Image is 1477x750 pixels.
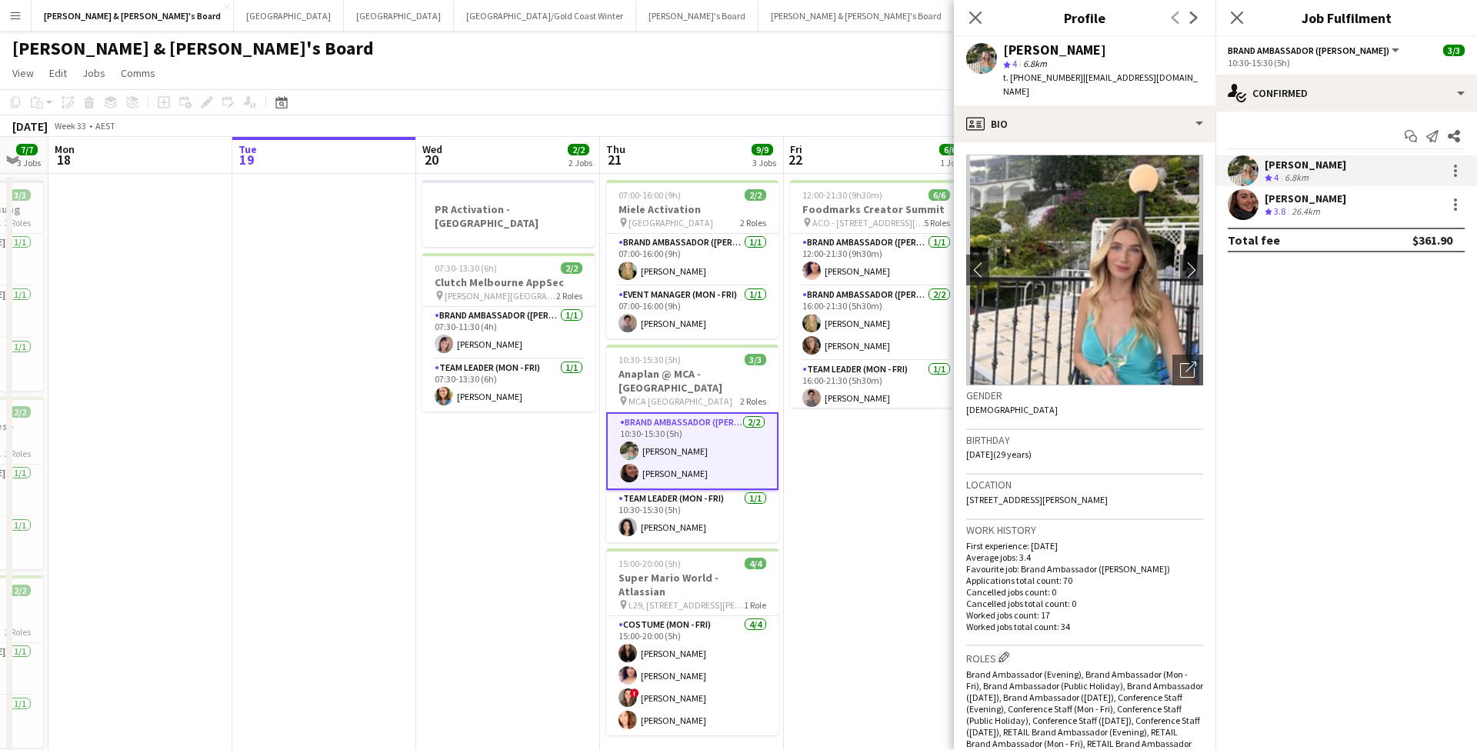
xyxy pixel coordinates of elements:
h3: Job Fulfilment [1215,8,1477,28]
span: 12:00-21:30 (9h30m) [802,189,882,201]
div: [DATE] [12,118,48,134]
span: 9/9 [752,144,773,155]
div: 6.8km [1282,172,1312,185]
span: 3/3 [9,189,31,201]
span: Comms [121,66,155,80]
p: Applications total count: 70 [966,575,1203,586]
div: 3 Jobs [17,157,41,168]
span: 2/2 [745,189,766,201]
app-card-role: Brand Ambassador ([PERSON_NAME])2/216:00-21:30 (5h30m)[PERSON_NAME][PERSON_NAME] [790,286,962,361]
div: 07:00-16:00 (9h)2/2Miele Activation [GEOGRAPHIC_DATA]2 RolesBrand Ambassador ([PERSON_NAME])1/107... [606,180,779,338]
span: 20 [420,151,442,168]
span: 21 [604,151,625,168]
app-job-card: PR Activation - [GEOGRAPHIC_DATA] [422,180,595,247]
span: [DEMOGRAPHIC_DATA] [966,404,1058,415]
button: [GEOGRAPHIC_DATA] [344,1,454,31]
p: First experience: [DATE] [966,540,1203,552]
h3: Clutch Melbourne AppSec [422,275,595,289]
img: Crew avatar or photo [966,155,1203,385]
h3: Roles [966,649,1203,665]
span: 2/2 [9,406,31,418]
span: 6.8km [1020,58,1050,69]
div: 10:30-15:30 (5h)3/3Anaplan @ MCA - [GEOGRAPHIC_DATA] MCA [GEOGRAPHIC_DATA]2 RolesBrand Ambassador... [606,345,779,542]
h3: Location [966,478,1203,492]
div: 10:30-15:30 (5h) [1228,57,1465,68]
span: ! [630,688,639,698]
app-job-card: 07:30-13:30 (6h)2/2Clutch Melbourne AppSec [PERSON_NAME][GEOGRAPHIC_DATA]2 RolesBrand Ambassador ... [422,253,595,412]
span: 6/6 [939,144,961,155]
span: 4 [1012,58,1017,69]
span: [GEOGRAPHIC_DATA] [628,217,713,228]
span: MCA [GEOGRAPHIC_DATA] [628,395,732,407]
div: Open photos pop-in [1172,355,1203,385]
span: Edit [49,66,67,80]
button: [GEOGRAPHIC_DATA] [234,1,344,31]
p: Cancelled jobs count: 0 [966,586,1203,598]
p: Cancelled jobs total count: 0 [966,598,1203,609]
h3: Birthday [966,433,1203,447]
span: 3/3 [745,354,766,365]
h3: Work history [966,523,1203,537]
span: [PERSON_NAME][GEOGRAPHIC_DATA] [445,290,556,302]
span: 07:30-13:30 (6h) [435,262,497,274]
div: 2 Jobs [568,157,592,168]
span: 6/6 [929,189,950,201]
h3: PR Activation - [GEOGRAPHIC_DATA] [422,202,595,230]
app-card-role: Costume (Mon - Fri)4/415:00-20:00 (5h)[PERSON_NAME][PERSON_NAME]![PERSON_NAME][PERSON_NAME] [606,616,779,735]
a: Jobs [76,63,112,83]
div: Bio [954,105,1215,142]
button: Brand Ambassador ([PERSON_NAME]) [1228,45,1402,56]
span: 7/7 [16,144,38,155]
h3: Super Mario World - Atlassian [606,571,779,598]
span: [STREET_ADDRESS][PERSON_NAME] [966,494,1108,505]
a: View [6,63,40,83]
app-card-role: Brand Ambassador ([PERSON_NAME])1/112:00-21:30 (9h30m)[PERSON_NAME] [790,234,962,286]
p: Worked jobs total count: 34 [966,621,1203,632]
span: 2 Roles [740,217,766,228]
span: 4 [1274,172,1279,183]
div: 12:00-21:30 (9h30m)6/6Foodmarks Creator Summit ACO - [STREET_ADDRESS][PERSON_NAME]5 RolesBrand Am... [790,180,962,408]
h3: Profile [954,8,1215,28]
button: [GEOGRAPHIC_DATA]/Gold Coast Winter [454,1,636,31]
span: 07:00-16:00 (9h) [618,189,681,201]
span: 3 Roles [5,217,31,228]
span: Jobs [82,66,105,80]
h3: Miele Activation [606,202,779,216]
span: 2 Roles [5,448,31,459]
div: 1 Job [940,157,960,168]
span: Brand Ambassador (Mon - Fri) [1228,45,1389,56]
span: ACO - [STREET_ADDRESS][PERSON_NAME] [812,217,924,228]
h3: Anaplan @ MCA - [GEOGRAPHIC_DATA] [606,367,779,395]
div: Total fee [1228,232,1280,248]
span: 15:00-20:00 (5h) [618,558,681,569]
p: Average jobs: 3.4 [966,552,1203,563]
span: 2/2 [9,585,31,596]
span: 19 [236,151,257,168]
span: 5 Roles [924,217,950,228]
span: 4/4 [745,558,766,569]
button: [PERSON_NAME] & [PERSON_NAME]'s Board [759,1,955,31]
span: 10:30-15:30 (5h) [618,354,681,365]
span: | [EMAIL_ADDRESS][DOMAIN_NAME] [1003,72,1198,97]
span: Wed [422,142,442,156]
app-card-role: Team Leader (Mon - Fri)1/107:30-13:30 (6h)[PERSON_NAME] [422,359,595,412]
span: 3.8 [1274,205,1285,217]
div: [PERSON_NAME] [1265,158,1346,172]
app-card-role: Brand Ambassador ([PERSON_NAME])1/107:00-16:00 (9h)[PERSON_NAME] [606,234,779,286]
span: 2/2 [568,144,589,155]
div: Confirmed [1215,75,1477,112]
div: $361.90 [1412,232,1452,248]
button: [PERSON_NAME]'s Board [636,1,759,31]
span: View [12,66,34,80]
app-card-role: Team Leader (Mon - Fri)1/116:00-21:30 (5h30m)[PERSON_NAME] [790,361,962,413]
a: Edit [43,63,73,83]
h1: [PERSON_NAME] & [PERSON_NAME]'s Board [12,37,374,60]
app-job-card: 15:00-20:00 (5h)4/4Super Mario World - Atlassian L29, [STREET_ADDRESS][PERSON_NAME]1 RoleCostume ... [606,548,779,735]
div: 26.4km [1289,205,1323,218]
p: Favourite job: Brand Ambassador ([PERSON_NAME]) [966,563,1203,575]
span: Fri [790,142,802,156]
app-card-role: Team Leader (Mon - Fri)1/110:30-15:30 (5h)[PERSON_NAME] [606,490,779,542]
